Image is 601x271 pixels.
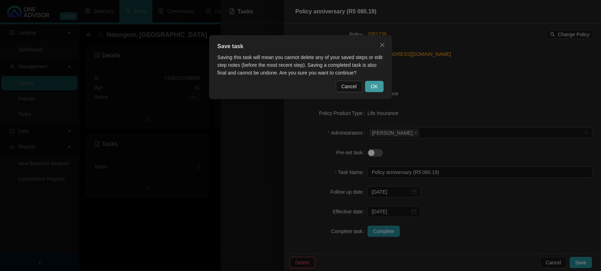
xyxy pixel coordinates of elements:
button: Cancel [336,81,363,92]
button: Close [377,39,388,51]
span: close [380,42,385,48]
span: OK [371,83,378,90]
div: Save task [218,42,384,51]
span: Cancel [342,83,357,90]
div: Saving this task will mean you cannot delete any of your saved steps or edit step notes (before t... [218,53,384,77]
button: OK [365,81,383,92]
